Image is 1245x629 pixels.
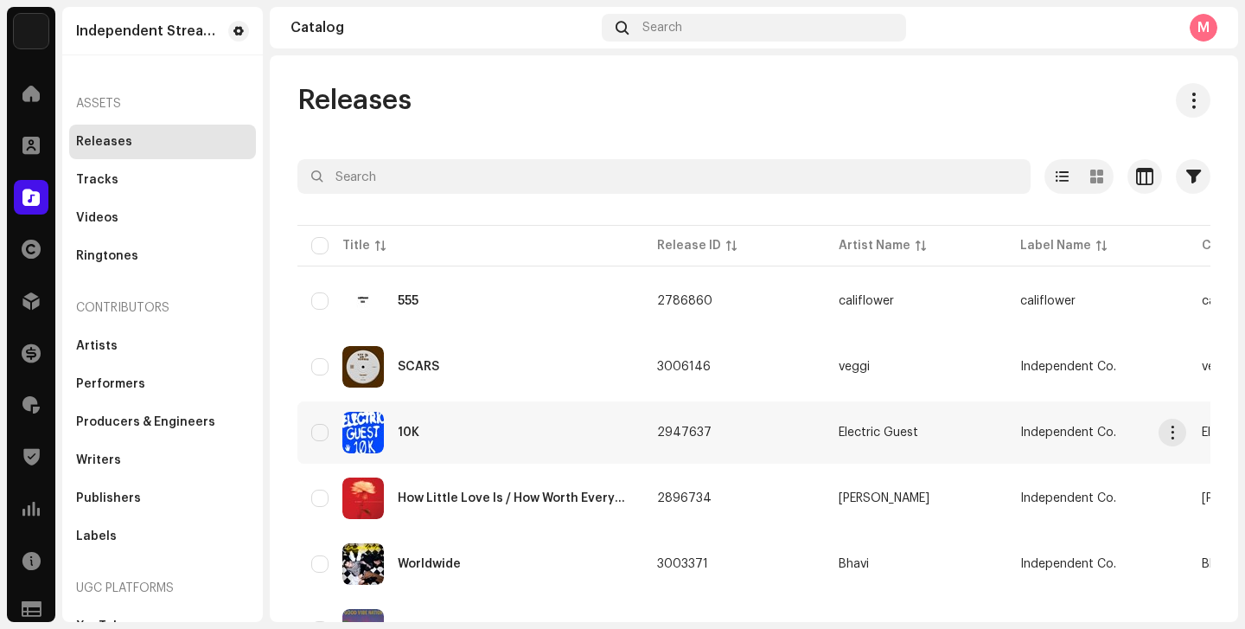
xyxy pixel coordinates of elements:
[839,361,993,373] span: veggi
[1020,361,1116,373] span: Independent Co.
[69,367,256,401] re-m-nav-item: Performers
[76,339,118,353] div: Artists
[14,14,48,48] img: 1027d70a-e5de-47d6-bc38-87504e87fcf1
[398,295,418,307] div: 555
[657,427,712,439] span: 2947637
[839,558,993,570] span: Bhavi
[398,427,419,439] div: 10K
[76,211,118,225] div: Videos
[297,83,412,118] span: Releases
[76,491,141,505] div: Publishers
[839,361,870,373] div: veggi
[76,173,118,187] div: Tracks
[76,135,132,149] div: Releases
[290,21,595,35] div: Catalog
[398,492,629,504] div: How Little Love Is / How Worth Everything
[69,201,256,235] re-m-nav-item: Videos
[657,558,708,570] span: 3003371
[297,159,1031,194] input: Search
[69,329,256,363] re-m-nav-item: Artists
[1202,361,1233,373] span: veggi
[657,492,712,504] span: 2896734
[69,287,256,329] re-a-nav-header: Contributors
[69,443,256,478] re-m-nav-item: Writers
[657,237,721,254] div: Release ID
[1202,558,1232,570] span: Bhavi
[69,239,256,273] re-m-nav-item: Ringtones
[398,558,461,570] div: Worldwide
[1020,295,1076,307] span: califlower
[76,24,221,38] div: Independent Streaming, LLC
[342,280,384,322] img: 3f46675f-c448-40b2-b443-615e0bfc3166
[76,453,121,467] div: Writers
[839,492,993,504] span: Will Anderson
[839,558,869,570] div: Bhavi
[69,519,256,554] re-m-nav-item: Labels
[342,478,384,519] img: 15d66eee-1dd9-4ed1-9f48-fb9540734876
[342,412,384,453] img: 7634c419-80ae-4e35-9d44-01ea28b2b0a3
[342,237,370,254] div: Title
[69,83,256,125] re-a-nav-header: Assets
[69,568,256,609] re-a-nav-header: UGC Platforms
[76,249,138,263] div: Ringtones
[1020,427,1116,439] span: Independent Co.
[839,427,993,439] span: Electric Guest
[657,361,711,373] span: 3006146
[1190,14,1217,42] div: M
[1020,558,1116,570] span: Independent Co.
[76,377,145,391] div: Performers
[69,481,256,516] re-m-nav-item: Publishers
[839,427,918,439] div: Electric Guest
[1020,492,1116,504] span: Independent Co.
[839,492,929,504] div: [PERSON_NAME]
[69,125,256,159] re-m-nav-item: Releases
[839,237,910,254] div: Artist Name
[76,530,117,543] div: Labels
[1020,237,1091,254] div: Label Name
[342,543,384,585] img: 5c581862-b916-4991-94ad-b32b56a4cd9d
[642,21,682,35] span: Search
[342,346,384,388] img: bf82c519-4b05-40ce-a0c4-ee6bf92af34d
[69,405,256,440] re-m-nav-item: Producers & Engineers
[657,295,712,307] span: 2786860
[839,295,993,307] span: califlower
[69,163,256,197] re-m-nav-item: Tracks
[398,361,439,373] div: SCARS
[76,415,215,429] div: Producers & Engineers
[839,295,894,307] div: califlower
